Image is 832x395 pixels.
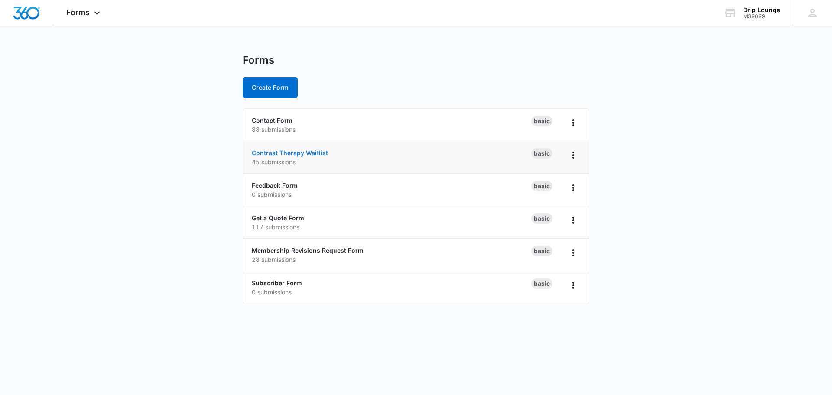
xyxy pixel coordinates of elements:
[566,181,580,195] button: Overflow Menu
[252,190,531,199] p: 0 submissions
[566,246,580,260] button: Overflow Menu
[566,148,580,162] button: Overflow Menu
[743,7,780,13] div: account name
[566,213,580,227] button: Overflow Menu
[252,214,304,222] a: Get a Quote Form
[531,181,552,191] div: Basic
[252,117,292,124] a: Contact Form
[252,157,531,166] p: 45 submissions
[252,255,531,264] p: 28 submissions
[566,116,580,130] button: Overflow Menu
[252,287,531,297] p: 0 submissions
[252,247,364,254] a: Membership Revisions Request Form
[531,116,552,126] div: Basic
[252,279,302,287] a: Subscriber Form
[243,54,274,67] h1: Forms
[531,246,552,256] div: Basic
[743,13,780,20] div: account id
[252,125,531,134] p: 88 submissions
[252,222,531,232] p: 117 submissions
[252,182,298,189] a: Feedback Form
[243,77,298,98] button: Create Form
[531,278,552,289] div: Basic
[66,8,90,17] span: Forms
[531,148,552,159] div: Basic
[531,213,552,224] div: Basic
[252,149,328,157] a: Contrast Therapy Waitlist
[566,278,580,292] button: Overflow Menu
